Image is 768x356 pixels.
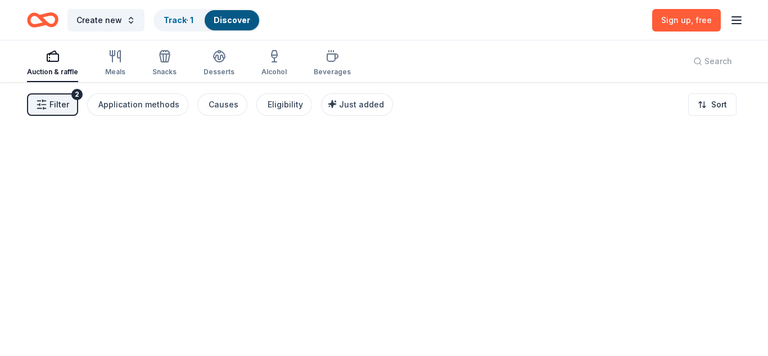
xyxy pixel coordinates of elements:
span: Sign up [661,15,712,25]
button: Meals [105,45,125,82]
span: Just added [339,100,384,109]
div: Snacks [152,67,177,76]
button: Filter2 [27,93,78,116]
span: Sort [711,98,727,111]
button: Sort [688,93,737,116]
button: Create new [67,9,144,31]
a: Discover [214,15,250,25]
div: Auction & raffle [27,67,78,76]
a: Home [27,7,58,33]
button: Auction & raffle [27,45,78,82]
span: , free [691,15,712,25]
a: Track· 1 [164,15,193,25]
button: Just added [321,93,393,116]
span: Create new [76,13,122,27]
div: Application methods [98,98,179,111]
span: Filter [49,98,69,111]
div: Meals [105,67,125,76]
button: Eligibility [256,93,312,116]
a: Sign up, free [652,9,721,31]
div: Beverages [314,67,351,76]
button: Application methods [87,93,188,116]
button: Desserts [204,45,234,82]
div: Causes [209,98,238,111]
button: Causes [197,93,247,116]
button: Snacks [152,45,177,82]
button: Alcohol [261,45,287,82]
div: 2 [71,89,83,100]
div: Eligibility [268,98,303,111]
div: Desserts [204,67,234,76]
button: Track· 1Discover [153,9,260,31]
button: Beverages [314,45,351,82]
div: Alcohol [261,67,287,76]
